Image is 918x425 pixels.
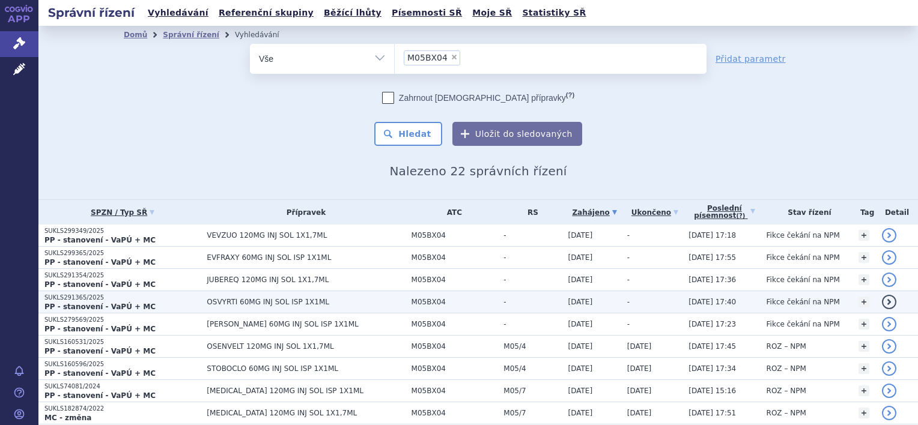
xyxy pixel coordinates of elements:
[406,200,498,225] th: ATC
[503,364,562,373] span: M05/4
[627,298,630,306] span: -
[44,204,201,221] a: SPZN / Typ SŘ
[452,122,582,146] button: Uložit do sledovaných
[451,53,458,61] span: ×
[688,298,736,306] span: [DATE] 17:40
[688,253,736,262] span: [DATE] 17:55
[627,231,630,240] span: -
[44,325,156,333] strong: PP - stanovení - VaPÚ + MC
[374,122,442,146] button: Hledat
[503,409,562,417] span: M05/7
[44,271,201,280] p: SUKLS291354/2025
[389,164,567,178] span: Nalezeno 22 správních řízení
[882,228,896,243] a: detail
[44,360,201,369] p: SUKLS160596/2025
[568,298,593,306] span: [DATE]
[882,384,896,398] a: detail
[767,387,806,395] span: ROZ – NPM
[882,273,896,287] a: detail
[767,364,806,373] span: ROZ – NPM
[688,364,736,373] span: [DATE] 17:34
[163,31,219,39] a: Správní řízení
[882,339,896,354] a: detail
[767,253,840,262] span: Fikce čekání na NPM
[503,253,562,262] span: -
[688,320,736,328] span: [DATE] 17:23
[882,250,896,265] a: detail
[44,369,156,378] strong: PP - stanovení - VaPÚ + MC
[627,342,652,351] span: [DATE]
[568,320,593,328] span: [DATE]
[627,364,652,373] span: [DATE]
[688,409,736,417] span: [DATE] 17:51
[412,364,498,373] span: M05BX04
[207,231,405,240] span: VEVZUO 120MG INJ SOL 1X1,7ML
[568,387,593,395] span: [DATE]
[882,295,896,309] a: detail
[412,342,498,351] span: M05BX04
[859,319,869,330] a: +
[859,230,869,241] a: +
[207,253,405,262] span: EVFRAXY 60MG INJ SOL ISP 1X1ML
[859,274,869,285] a: +
[44,391,156,400] strong: PP - stanovení - VaPÚ + MC
[503,387,562,395] span: M05/7
[38,4,144,21] h2: Správní řízení
[503,276,562,284] span: -
[503,298,562,306] span: -
[412,320,498,328] span: M05BX04
[568,231,593,240] span: [DATE]
[207,364,405,373] span: STOBOCLO 60MG INJ SOL ISP 1X1ML
[497,200,562,225] th: RS
[568,409,593,417] span: [DATE]
[503,320,562,328] span: -
[44,382,201,391] p: SUKLS74081/2024
[144,5,212,21] a: Vyhledávání
[207,320,405,328] span: [PERSON_NAME] 60MG INJ SOL ISP 1X1ML
[859,341,869,352] a: +
[407,53,448,62] span: M05BX04
[44,294,201,302] p: SUKLS291365/2025
[767,342,806,351] span: ROZ – NPM
[767,320,840,328] span: Fikce čekání na NPM
[44,405,201,413] p: SUKLS182874/2022
[688,276,736,284] span: [DATE] 17:36
[627,320,630,328] span: -
[882,406,896,420] a: detail
[859,363,869,374] a: +
[688,342,736,351] span: [DATE] 17:45
[201,200,405,225] th: Přípravek
[382,92,574,104] label: Zahrnout [DEMOGRAPHIC_DATA] přípravky
[767,409,806,417] span: ROZ – NPM
[464,50,470,65] input: M05BX04
[412,276,498,284] span: M05BX04
[412,387,498,395] span: M05BX04
[761,200,853,225] th: Stav řízení
[124,31,147,39] a: Domů
[412,253,498,262] span: M05BX04
[44,258,156,267] strong: PP - stanovení - VaPÚ + MC
[207,342,405,351] span: OSENVELT 120MG INJ SOL 1X1,7ML
[627,276,630,284] span: -
[44,280,156,289] strong: PP - stanovení - VaPÚ + MC
[568,364,593,373] span: [DATE]
[388,5,466,21] a: Písemnosti SŘ
[503,342,562,351] span: M05/4
[207,409,405,417] span: [MEDICAL_DATA] 120MG INJ SOL 1X1,7ML
[207,276,405,284] span: JUBEREQ 120MG INJ SOL 1X1,7ML
[568,204,621,221] a: Zahájeno
[44,338,201,346] p: SUKLS160531/2025
[44,316,201,324] p: SUKLS279569/2025
[44,347,156,355] strong: PP - stanovení - VaPÚ + MC
[566,91,574,99] abbr: (?)
[207,387,405,395] span: [MEDICAL_DATA] 120MG INJ SOL ISP 1X1ML
[44,227,201,235] p: SUKLS299349/2025
[215,5,317,21] a: Referenční skupiny
[207,298,405,306] span: OSVYRTI 60MG INJ SOL ISP 1X1ML
[320,5,385,21] a: Běžící lhůty
[859,385,869,396] a: +
[44,236,156,244] strong: PP - stanovení - VaPÚ + MC
[412,298,498,306] span: M05BX04
[767,276,840,284] span: Fikce čekání na NPM
[627,387,652,395] span: [DATE]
